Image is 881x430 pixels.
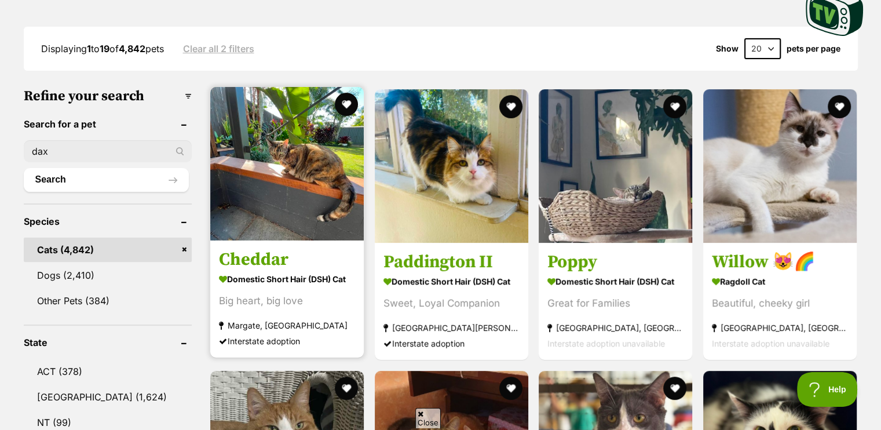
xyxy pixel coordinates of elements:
[24,216,192,227] header: Species
[712,320,848,336] strong: [GEOGRAPHIC_DATA], [GEOGRAPHIC_DATA]
[499,95,522,118] button: favourite
[183,43,254,54] a: Clear all 2 filters
[828,95,851,118] button: favourite
[383,336,520,351] div: Interstate adoption
[703,89,857,243] img: Willow 😻🌈 - Ragdoll Cat
[547,338,665,348] span: Interstate adoption unavailable
[547,273,683,290] strong: Domestic Short Hair (DSH) Cat
[24,168,189,191] button: Search
[375,89,528,243] img: Paddington II - Domestic Short Hair (DSH) Cat
[219,249,355,271] h3: Cheddar
[24,359,192,384] a: ACT (378)
[219,333,355,349] div: Interstate adoption
[787,44,840,53] label: pets per page
[119,43,145,54] strong: 4,842
[335,377,358,400] button: favourite
[415,408,441,428] span: Close
[335,93,358,116] button: favourite
[663,95,686,118] button: favourite
[41,43,164,54] span: Displaying to of pets
[499,377,522,400] button: favourite
[219,271,355,287] strong: Domestic Short Hair (DSH) Cat
[383,296,520,311] div: Sweet, Loyal Companion
[716,44,739,53] span: Show
[24,289,192,313] a: Other Pets (384)
[375,242,528,360] a: Paddington II Domestic Short Hair (DSH) Cat Sweet, Loyal Companion [GEOGRAPHIC_DATA][PERSON_NAME]...
[383,251,520,273] h3: Paddington II
[24,385,192,409] a: [GEOGRAPHIC_DATA] (1,624)
[383,320,520,336] strong: [GEOGRAPHIC_DATA][PERSON_NAME][GEOGRAPHIC_DATA]
[712,273,848,290] strong: Ragdoll Cat
[24,238,192,262] a: Cats (4,842)
[383,273,520,290] strong: Domestic Short Hair (DSH) Cat
[210,87,364,240] img: Cheddar - Domestic Short Hair (DSH) Cat
[210,240,364,358] a: Cheddar Domestic Short Hair (DSH) Cat Big heart, big love Margate, [GEOGRAPHIC_DATA] Interstate a...
[663,377,686,400] button: favourite
[539,89,692,243] img: Poppy - Domestic Short Hair (DSH) Cat
[24,88,192,104] h3: Refine your search
[712,296,848,311] div: Beautiful, cheeky girl
[24,337,192,348] header: State
[24,140,192,162] input: Toby
[547,251,683,273] h3: Poppy
[219,318,355,333] strong: Margate, [GEOGRAPHIC_DATA]
[24,263,192,287] a: Dogs (2,410)
[797,372,858,407] iframe: Help Scout Beacon - Open
[100,43,109,54] strong: 19
[24,119,192,129] header: Search for a pet
[703,242,857,360] a: Willow 😻🌈 Ragdoll Cat Beautiful, cheeky girl [GEOGRAPHIC_DATA], [GEOGRAPHIC_DATA] Interstate adop...
[547,296,683,311] div: Great for Families
[87,43,91,54] strong: 1
[712,338,829,348] span: Interstate adoption unavailable
[539,242,692,360] a: Poppy Domestic Short Hair (DSH) Cat Great for Families [GEOGRAPHIC_DATA], [GEOGRAPHIC_DATA] Inter...
[219,293,355,309] div: Big heart, big love
[547,320,683,336] strong: [GEOGRAPHIC_DATA], [GEOGRAPHIC_DATA]
[712,251,848,273] h3: Willow 😻🌈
